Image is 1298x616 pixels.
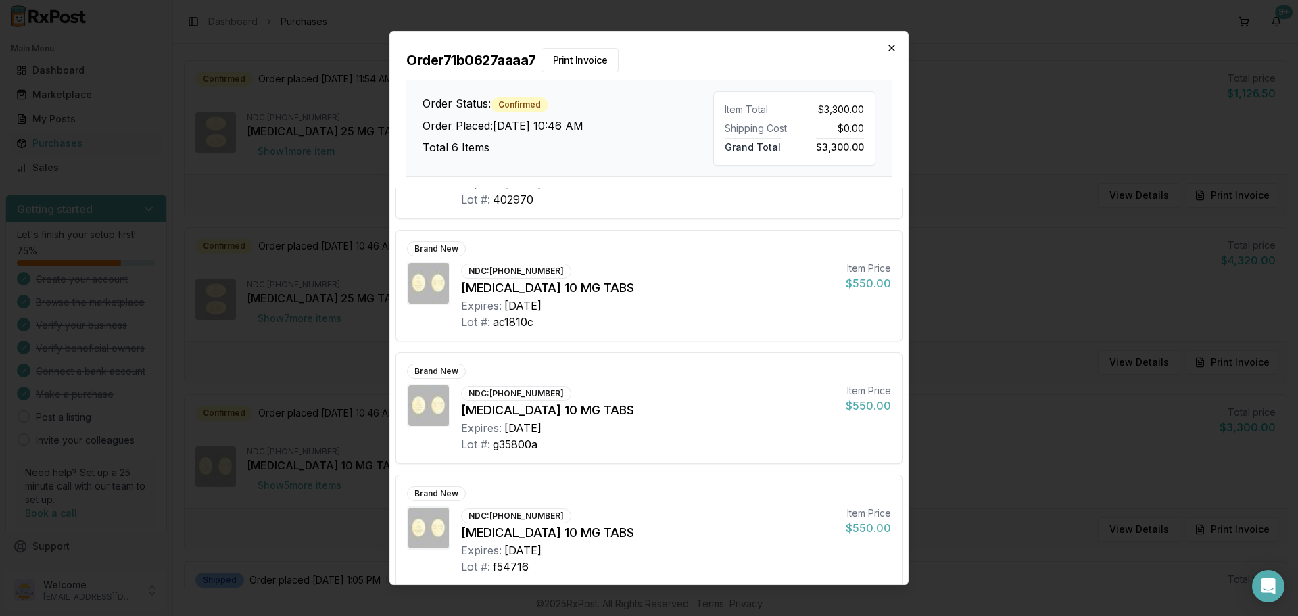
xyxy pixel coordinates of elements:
h3: Total 6 Items [423,139,713,156]
img: Jardiance 10 MG TABS [408,385,449,426]
span: Grand Total [725,138,781,153]
div: g35800a [493,436,537,452]
div: NDC: [PHONE_NUMBER] [461,508,571,523]
div: [DATE] [504,420,542,436]
div: Confirmed [491,97,548,112]
h3: Order Status: [423,95,713,112]
div: [MEDICAL_DATA] 10 MG TABS [461,523,835,542]
div: Item Price [846,384,891,398]
div: [MEDICAL_DATA] 10 MG TABS [461,279,835,298]
img: Jardiance 10 MG TABS [408,508,449,548]
div: NDC: [PHONE_NUMBER] [461,264,571,279]
div: Lot #: [461,314,490,330]
div: Brand New [407,241,466,256]
span: $3,300.00 [816,138,864,153]
div: NDC: [PHONE_NUMBER] [461,386,571,401]
div: Item Total [725,103,789,116]
div: $0.00 [800,122,864,135]
h2: Order 71b0627aaaa7 [406,48,892,72]
div: 402970 [493,191,533,208]
div: [DATE] [504,542,542,559]
div: Item Price [846,262,891,275]
div: Lot #: [461,436,490,452]
div: Brand New [407,364,466,379]
img: Jardiance 10 MG TABS [408,263,449,304]
div: Lot #: [461,559,490,575]
h3: Order Placed: [DATE] 10:46 AM [423,118,713,134]
div: $3,300.00 [800,103,864,116]
div: $550.00 [846,520,891,536]
div: Lot #: [461,191,490,208]
div: [MEDICAL_DATA] 10 MG TABS [461,401,835,420]
div: Expires: [461,420,502,436]
div: Shipping Cost [725,122,789,135]
div: $550.00 [846,398,891,414]
div: Expires: [461,298,502,314]
div: Brand New [407,486,466,501]
div: [DATE] [504,298,542,314]
div: Expires: [461,542,502,559]
div: $550.00 [846,275,891,291]
div: Item Price [846,506,891,520]
div: f54716 [493,559,529,575]
button: Print Invoice [542,48,619,72]
div: ac1810c [493,314,533,330]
